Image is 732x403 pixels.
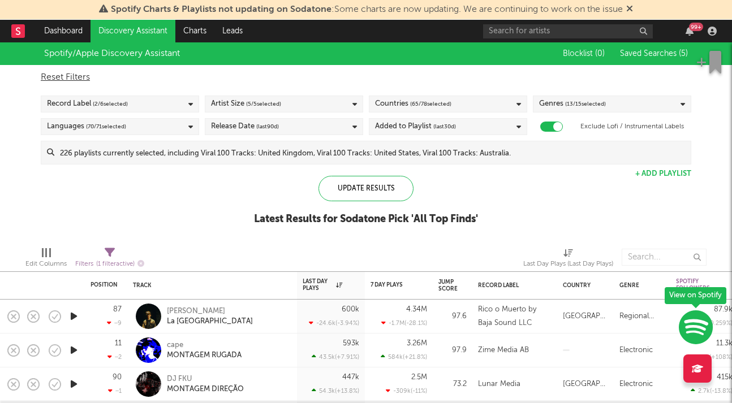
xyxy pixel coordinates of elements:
[91,20,175,42] a: Discovery Assistant
[211,97,281,111] div: Artist Size
[679,50,688,58] span: ( 5 )
[167,340,242,350] div: cape
[214,20,251,42] a: Leads
[478,344,529,357] div: Zime Media AB
[620,50,688,58] span: Saved Searches
[406,306,427,313] div: 4.34M
[115,340,122,347] div: 11
[438,378,467,391] div: 73.2
[167,317,253,327] div: La [GEOGRAPHIC_DATA]
[54,141,691,164] input: 226 playlists currently selected, including Viral 100 Tracks: United Kingdom, Viral 100 Tracks: U...
[619,282,659,289] div: Genre
[44,47,180,60] div: Spotify/Apple Discovery Assistant
[665,287,726,304] div: View on Spotify
[381,353,427,361] div: 584k ( +21.8 % )
[438,279,458,292] div: Jump Score
[619,310,665,323] div: Regional Mexican
[563,50,605,58] span: Blocklist
[478,282,546,289] div: Record Label
[343,340,359,347] div: 593k
[47,97,128,111] div: Record Label
[483,24,653,38] input: Search for artists
[167,374,244,395] a: DJ FKUMONTAGEM DIREÇÃO
[107,353,122,361] div: −2
[689,23,703,31] div: 99 +
[619,344,653,357] div: Electronic
[617,49,688,58] button: Saved Searches (5)
[167,350,242,361] div: MONTAGEM RUGADA
[626,5,633,14] span: Dismiss
[256,120,279,133] span: (last 90 d)
[303,278,342,292] div: Last Day Plays
[478,303,552,330] div: Rico o Muerto by Baja Sound LLC
[433,120,456,133] span: (last 30 d)
[36,20,91,42] a: Dashboard
[309,319,359,327] div: -24.6k ( -3.94 % )
[318,176,414,201] div: Update Results
[622,249,707,266] input: Search...
[635,170,691,177] button: + Add Playlist
[113,374,122,381] div: 90
[410,97,451,111] span: ( 65 / 78 selected)
[595,50,605,58] span: ( 0 )
[113,306,122,313] div: 87
[342,306,359,313] div: 600k
[676,278,716,292] div: Spotify Followers
[539,97,606,111] div: Genres
[438,310,467,323] div: 97.6
[111,5,331,14] span: Spotify Charts & Playlists not updating on Sodatone
[41,71,691,84] div: Reset Filters
[133,282,286,289] div: Track
[563,282,602,289] div: Country
[386,387,427,395] div: -309k ( -11 % )
[580,120,684,133] label: Exclude Lofi / Instrumental Labels
[25,243,67,276] div: Edit Columns
[312,353,359,361] div: 43.5k ( +7.91 % )
[75,257,144,271] div: Filters
[86,120,126,133] span: ( 70 / 71 selected)
[375,97,451,111] div: Countries
[438,344,467,357] div: 97.9
[523,243,613,276] div: Last Day Plays (Last Day Plays)
[75,243,144,276] div: Filters(1 filter active)
[167,340,242,361] a: capeMONTAGEM RUGADA
[175,20,214,42] a: Charts
[411,374,427,381] div: 2.5M
[565,97,606,111] span: ( 13 / 15 selected)
[93,97,128,111] span: ( 2 / 6 selected)
[47,120,126,133] div: Languages
[96,261,135,267] span: ( 1 filter active)
[563,378,608,391] div: [GEOGRAPHIC_DATA]
[167,306,253,317] div: [PERSON_NAME]
[211,120,279,133] div: Release Date
[111,5,623,14] span: : Some charts are now updating. We are continuing to work on the issue
[407,340,427,347] div: 3.26M
[371,281,410,288] div: 7 Day Plays
[619,378,653,391] div: Electronic
[478,378,520,391] div: Lunar Media
[312,387,359,395] div: 54.3k ( +13.8 % )
[381,319,427,327] div: -1.7M ( -28.1 % )
[342,374,359,381] div: 447k
[108,387,122,395] div: −1
[375,120,456,133] div: Added to Playlist
[167,306,253,327] a: [PERSON_NAME]La [GEOGRAPHIC_DATA]
[686,27,694,36] button: 99+
[523,257,613,271] div: Last Day Plays (Last Day Plays)
[25,257,67,271] div: Edit Columns
[91,281,118,288] div: Position
[107,319,122,327] div: −9
[167,384,244,395] div: MONTAGEM DIREÇÃO
[167,374,244,384] div: DJ FKU
[246,97,281,111] span: ( 5 / 5 selected)
[254,213,478,226] div: Latest Results for Sodatone Pick ' All Top Finds '
[563,310,608,323] div: [GEOGRAPHIC_DATA]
